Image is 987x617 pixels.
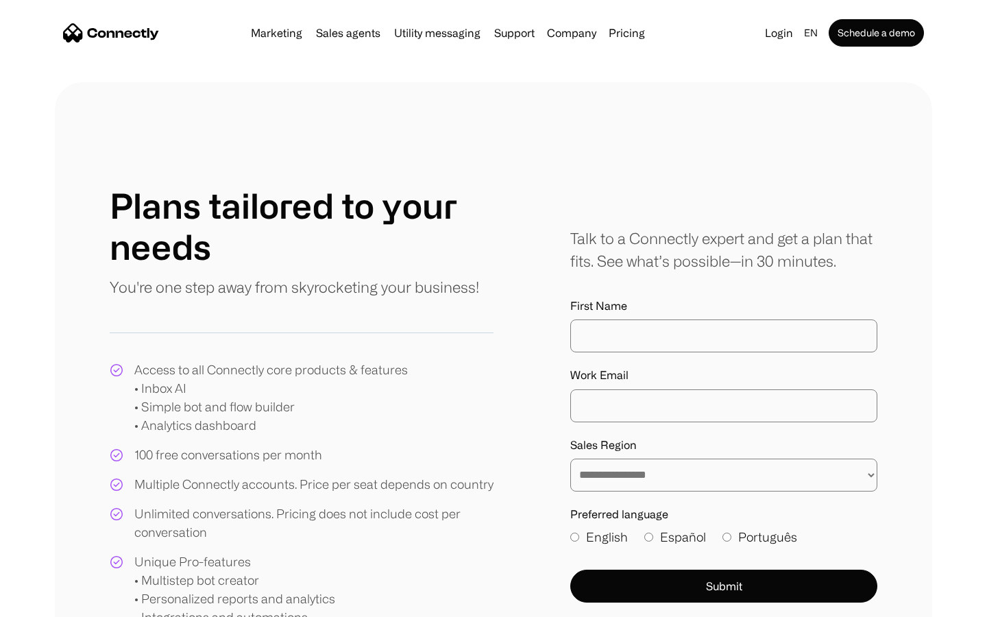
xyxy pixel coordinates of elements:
p: You're one step away from skyrocketing your business! [110,276,479,298]
div: Access to all Connectly core products & features • Inbox AI • Simple bot and flow builder • Analy... [134,361,408,435]
a: Utility messaging [389,27,486,38]
a: Schedule a demo [829,19,924,47]
input: Español [644,533,653,542]
input: Português [722,533,731,542]
a: Login [759,23,799,43]
aside: Language selected: English [14,592,82,612]
a: Marketing [245,27,308,38]
label: Work Email [570,369,877,382]
button: Submit [570,570,877,603]
div: 100 free conversations per month [134,446,322,464]
a: Sales agents [310,27,386,38]
label: First Name [570,300,877,313]
input: English [570,533,579,542]
div: en [804,23,818,43]
label: Sales Region [570,439,877,452]
div: Company [547,23,596,43]
div: Unlimited conversations. Pricing does not include cost per conversation [134,505,493,542]
label: Português [722,528,797,546]
div: Multiple Connectly accounts. Price per seat depends on country [134,475,493,494]
label: Español [644,528,706,546]
a: Support [489,27,540,38]
h1: Plans tailored to your needs [110,185,493,267]
a: Pricing [603,27,650,38]
div: Talk to a Connectly expert and get a plan that fits. See what’s possible—in 30 minutes. [570,227,877,272]
label: English [570,528,628,546]
label: Preferred language [570,508,877,521]
ul: Language list [27,593,82,612]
